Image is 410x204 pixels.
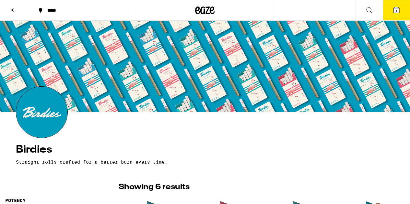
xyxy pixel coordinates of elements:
[383,0,410,20] button: 1
[16,87,67,138] img: Birdies logo
[5,198,26,203] legend: Potency
[16,159,337,165] p: Straight rolls crafted for a better burn every time.
[119,182,190,193] p: Showing 6 results
[16,145,394,155] h4: Birdies
[395,9,397,13] span: 1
